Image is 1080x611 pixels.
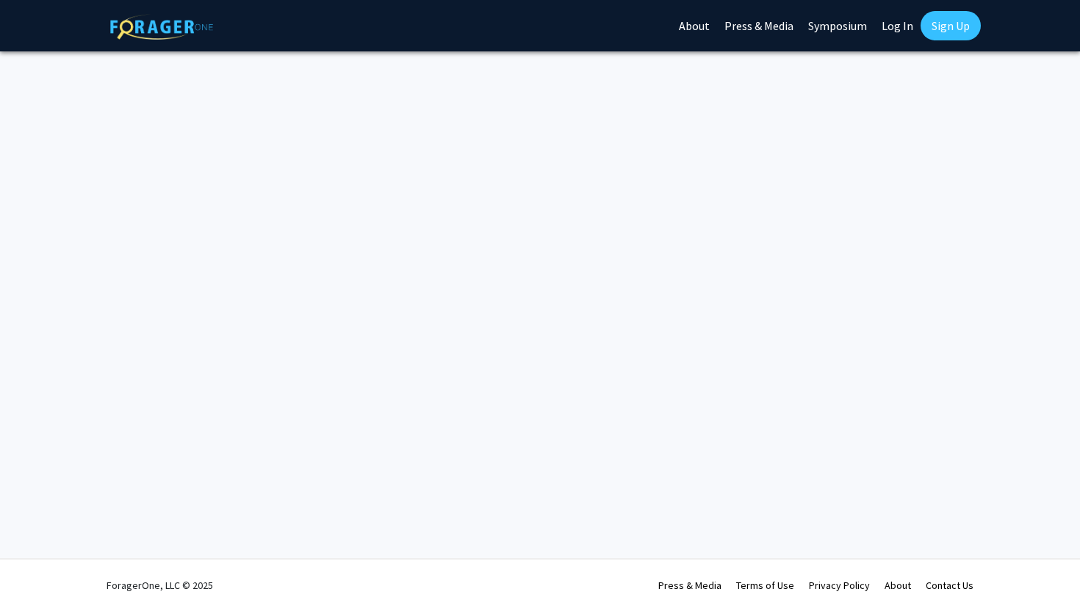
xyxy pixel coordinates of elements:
a: Terms of Use [736,579,794,592]
a: Contact Us [926,579,973,592]
a: Privacy Policy [809,579,870,592]
div: ForagerOne, LLC © 2025 [107,560,213,611]
a: Press & Media [658,579,721,592]
a: Sign Up [921,11,981,40]
a: About [885,579,911,592]
img: ForagerOne Logo [110,14,213,40]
